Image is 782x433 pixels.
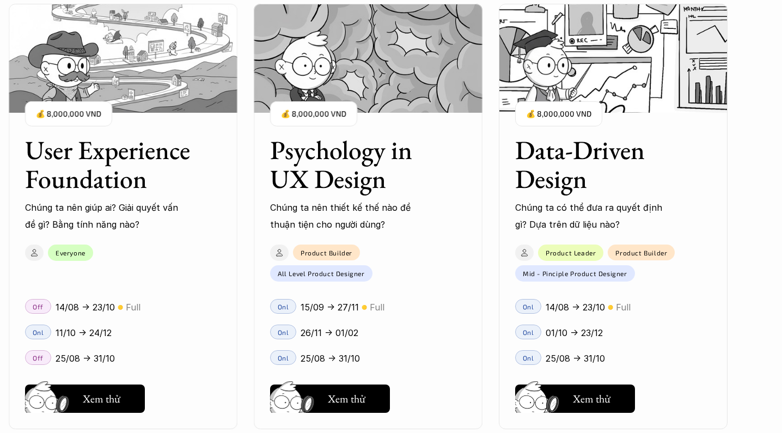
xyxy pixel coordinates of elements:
p: Full [616,299,631,315]
a: Xem thử [515,380,635,413]
p: 15/09 -> 27/11 [301,299,359,315]
h5: Xem thử [328,391,368,406]
p: Chúng ta có thể đưa ra quyết định gì? Dựa trên dữ liệu nào? [515,199,673,233]
p: 25/08 -> 31/10 [546,350,605,367]
p: 💰 8,000,000 VND [281,107,346,121]
p: 💰 8,000,000 VND [526,107,591,121]
p: 14/08 -> 23/10 [546,299,605,315]
p: Onl [278,328,289,336]
p: 🟡 [118,303,123,312]
p: Onl [523,303,534,310]
p: Mid - Pinciple Product Designer [523,270,627,277]
p: Onl [523,354,534,362]
p: Onl [278,354,289,362]
p: Chúng ta nên thiết kế thế nào để thuận tiện cho người dùng? [270,199,428,233]
p: Full [126,299,140,315]
h3: Psychology in UX Design [270,136,439,193]
h5: Xem thử [573,391,613,406]
button: Xem thử [270,385,390,413]
h3: Data-Driven Design [515,136,684,193]
h3: User Experience Foundation [25,136,194,193]
button: Xem thử [515,385,635,413]
p: 26/11 -> 01/02 [301,325,358,341]
p: Product Leader [546,249,596,257]
p: Onl [523,328,534,336]
p: 25/08 -> 31/10 [301,350,360,367]
p: 🟡 [362,303,367,312]
p: 🟡 [608,303,613,312]
p: Product Builder [301,249,352,257]
p: Full [370,299,384,315]
p: All Level Product Designer [278,270,365,277]
p: Onl [278,303,289,310]
p: Product Builder [615,249,667,257]
p: 01/10 -> 23/12 [546,325,603,341]
a: Xem thử [270,380,390,413]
